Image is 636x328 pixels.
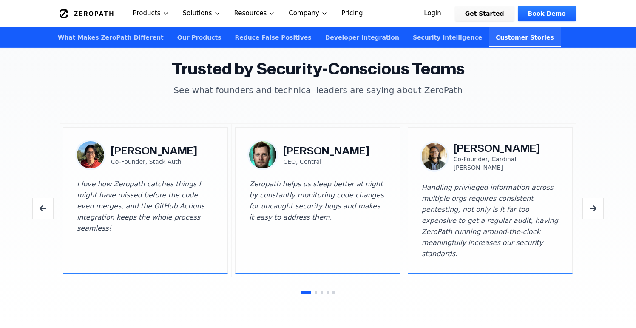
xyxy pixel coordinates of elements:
[283,157,369,166] p: CEO, Central
[422,182,559,260] blockquote: Handling privileged information across multiple orgs requires consistent pentesting; not only is ...
[155,84,481,96] p: See what founders and technical leaders are saying about ZeroPath
[321,291,323,294] button: Go to testimonial 3
[454,155,559,172] p: Co-Founder, Cardinal [PERSON_NAME]
[582,198,604,219] button: Next testimonials
[77,179,214,260] blockquote: I love how Zeropath catches things I might have missed before the code even merges, and the GitHu...
[489,27,561,47] a: Customer Stories
[327,291,329,294] button: Go to testimonial 4
[454,141,559,155] h3: [PERSON_NAME]
[332,291,335,294] button: Go to testimonial 5
[422,143,447,170] img: Muhammad Khattak
[51,27,170,47] a: What Makes ZeroPath Different
[318,27,406,47] a: Developer Integration
[283,144,369,157] h3: [PERSON_NAME]
[60,60,576,77] h2: Trusted by Security-Conscious Teams
[315,291,317,294] button: Go to testimonial 2
[111,157,197,166] p: Co-Founder, Stack Auth
[249,141,276,168] img: Josh Wymer
[170,27,228,47] a: Our Products
[414,6,451,21] a: Login
[111,144,197,157] h3: [PERSON_NAME]
[406,27,489,47] a: Security Intelligence
[228,27,318,47] a: Reduce False Positives
[518,6,576,21] a: Book Demo
[32,198,54,219] button: Previous testimonials
[77,141,104,168] img: Zai Shi
[249,179,386,260] blockquote: Zeropath helps us sleep better at night by constantly monitoring code changes for uncaught securi...
[455,6,514,21] a: Get Started
[301,291,311,294] button: Go to testimonial 1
